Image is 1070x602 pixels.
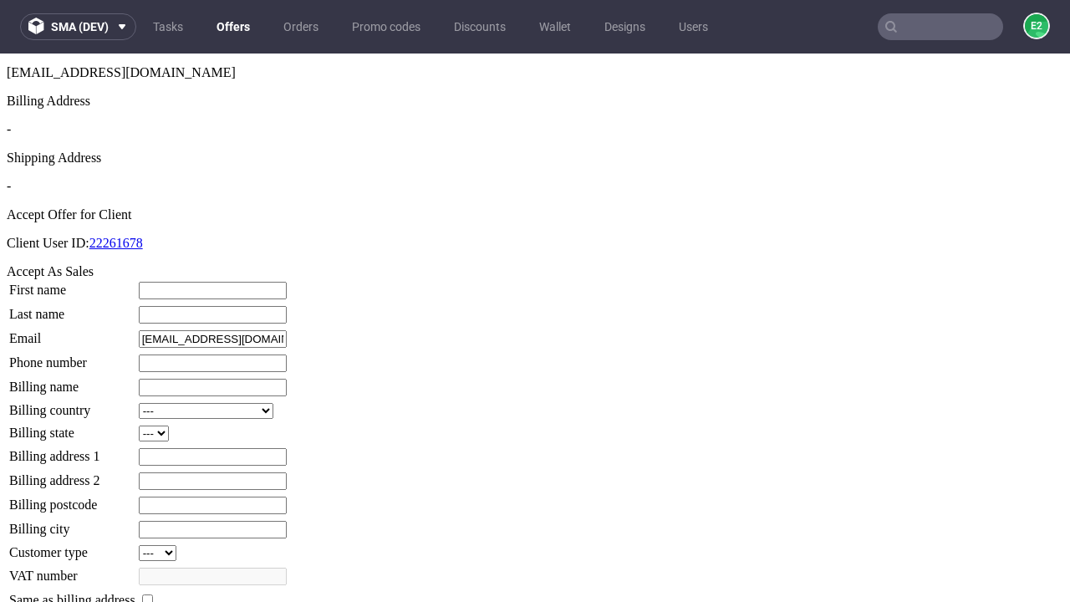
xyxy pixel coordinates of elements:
[8,252,136,271] td: Last name
[669,13,718,40] a: Users
[7,125,11,140] span: -
[8,394,136,413] td: Billing address 1
[51,21,109,33] span: sma (dev)
[206,13,260,40] a: Offers
[8,538,136,556] td: Same as billing address
[8,442,136,462] td: Billing postcode
[444,13,516,40] a: Discounts
[7,40,1063,55] div: Billing Address
[7,211,1063,226] div: Accept As Sales
[8,513,136,533] td: VAT number
[8,227,136,247] td: First name
[7,69,11,83] span: -
[273,13,329,40] a: Orders
[1025,14,1048,38] figcaption: e2
[20,13,136,40] button: sma (dev)
[8,324,136,344] td: Billing name
[594,13,655,40] a: Designs
[7,182,1063,197] p: Client User ID:
[8,349,136,366] td: Billing country
[8,300,136,319] td: Phone number
[529,13,581,40] a: Wallet
[7,154,1063,169] div: Accept Offer for Client
[342,13,431,40] a: Promo codes
[7,12,236,26] span: [EMAIL_ADDRESS][DOMAIN_NAME]
[7,97,1063,112] div: Shipping Address
[89,182,143,196] a: 22261678
[8,418,136,437] td: Billing address 2
[8,467,136,486] td: Billing city
[143,13,193,40] a: Tasks
[8,276,136,295] td: Email
[8,371,136,389] td: Billing state
[8,491,136,508] td: Customer type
